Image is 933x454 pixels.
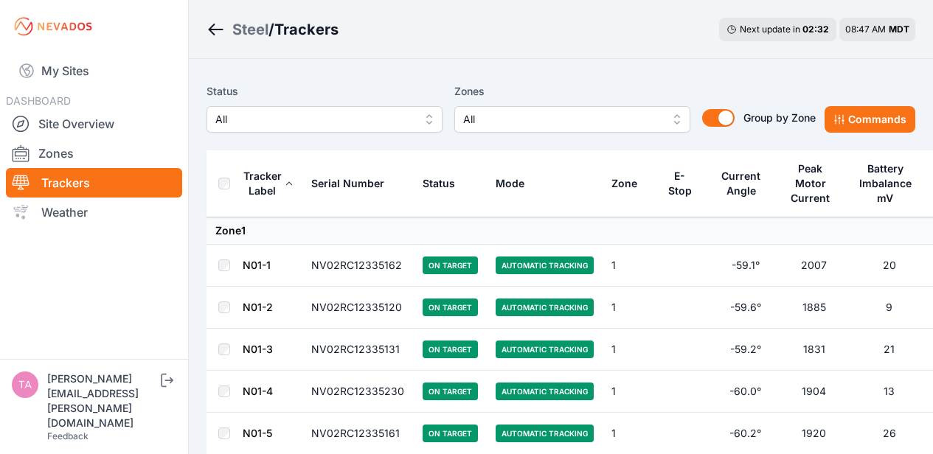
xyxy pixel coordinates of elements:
td: 1831 [780,329,848,371]
button: Current Angle [720,158,771,209]
td: -59.1° [711,245,780,287]
td: 1904 [780,371,848,413]
td: -60.0° [711,371,780,413]
td: 2007 [780,245,848,287]
button: Battery Imbalance mV [857,151,921,216]
button: Mode [496,166,536,201]
span: / [268,19,274,40]
span: Automatic Tracking [496,298,594,316]
h3: Trackers [274,19,339,40]
div: Peak Motor Current [788,161,833,206]
img: Nevados [12,15,94,38]
div: Current Angle [720,169,763,198]
div: E-Stop [667,169,693,198]
button: All [207,106,443,133]
div: Zone [611,176,637,191]
td: 1 [603,245,658,287]
span: All [215,111,413,128]
div: Status [423,176,455,191]
span: Automatic Tracking [496,256,594,274]
div: Tracker Label [243,169,282,198]
nav: Breadcrumb [207,10,339,49]
span: Automatic Tracking [496,425,594,442]
img: tayton.sullivan@solvenergy.com [12,371,38,398]
a: Site Overview [6,109,182,139]
td: -59.6° [711,287,780,329]
label: Status [207,83,443,100]
a: N01-2 [243,301,273,313]
button: Commands [825,106,915,133]
a: Feedback [47,430,89,441]
td: 9 [848,287,930,329]
span: Next update in [740,24,800,35]
td: 13 [848,371,930,413]
span: On Target [423,298,478,316]
a: N01-5 [243,427,272,439]
td: NV02RC12335162 [302,245,414,287]
td: NV02RC12335131 [302,329,414,371]
span: On Target [423,256,478,274]
span: MDT [889,24,909,35]
button: All [454,106,690,133]
a: Steel [232,19,268,40]
a: N01-3 [243,343,273,355]
td: NV02RC12335120 [302,287,414,329]
span: DASHBOARD [6,94,71,107]
button: Status [423,166,467,201]
span: Automatic Tracking [496,340,594,358]
span: Automatic Tracking [496,383,594,400]
div: Battery Imbalance mV [857,161,914,206]
td: 21 [848,329,930,371]
div: [PERSON_NAME][EMAIL_ADDRESS][PERSON_NAME][DOMAIN_NAME] [47,371,158,430]
span: Group by Zone [743,111,816,124]
td: 1 [603,371,658,413]
div: 02 : 32 [802,24,829,35]
span: All [463,111,661,128]
a: Trackers [6,168,182,198]
a: My Sites [6,53,182,88]
span: On Target [423,425,478,442]
td: NV02RC12335230 [302,371,414,413]
a: Weather [6,198,182,227]
td: 1885 [780,287,848,329]
button: Zone [611,166,649,201]
span: 08:47 AM [845,24,886,35]
div: Serial Number [311,176,384,191]
span: On Target [423,340,478,358]
td: 1 [603,287,658,329]
button: Serial Number [311,166,396,201]
button: E-Stop [667,158,702,209]
button: Peak Motor Current [788,151,839,216]
td: 1 [603,329,658,371]
a: N01-4 [243,385,273,397]
a: Zones [6,139,182,168]
button: Tracker Label [243,158,294,209]
td: -59.2° [711,329,780,371]
div: Mode [496,176,524,191]
label: Zones [454,83,690,100]
td: 20 [848,245,930,287]
span: On Target [423,383,478,400]
a: N01-1 [243,259,271,271]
